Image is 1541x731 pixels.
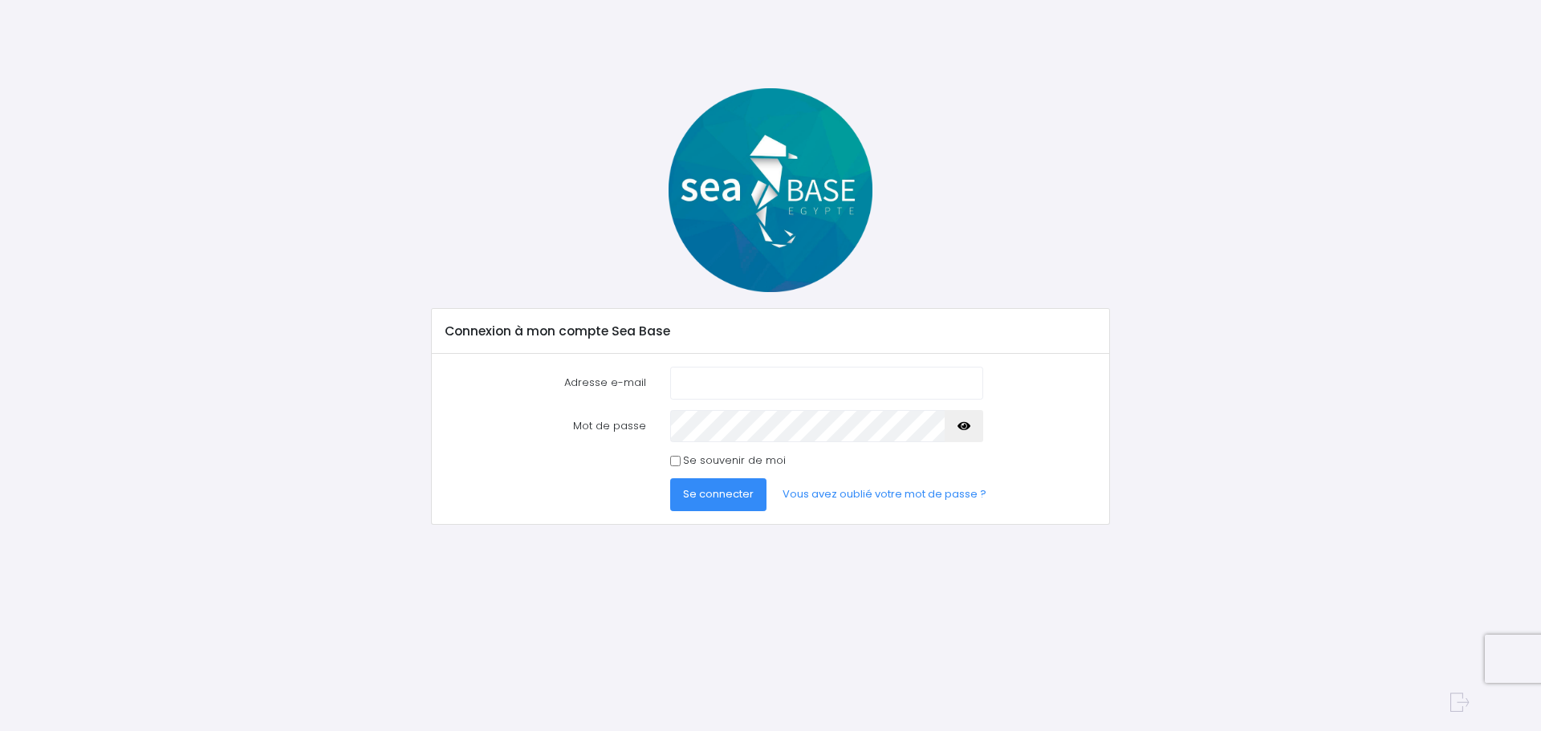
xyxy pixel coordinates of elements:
button: Se connecter [670,478,766,510]
a: Vous avez oublié votre mot de passe ? [770,478,999,510]
span: Se connecter [683,486,754,502]
label: Mot de passe [433,410,658,442]
label: Se souvenir de moi [683,453,786,469]
div: Connexion à mon compte Sea Base [432,309,1108,354]
label: Adresse e-mail [433,367,658,399]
